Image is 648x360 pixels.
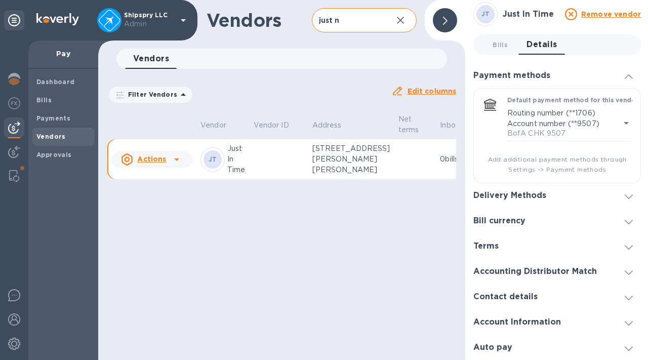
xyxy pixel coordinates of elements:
u: Remove vendor [581,10,641,18]
p: Address [312,120,342,131]
h3: Auto pay [473,343,512,352]
p: Vendor ID [254,120,289,131]
p: Inbox [440,120,460,131]
div: Default payment method for this vendorRouting number (**1706) Account number (**9507)BofA CHK 950... [482,97,632,175]
img: Logo [36,13,79,25]
span: BofA CHK 9507 [507,129,566,137]
h3: Delivery Methods [473,191,546,201]
span: Inbox [440,120,473,131]
b: Payments [36,114,70,122]
b: Dashboard [36,78,75,86]
b: JT [209,155,217,163]
span: Details [526,37,557,52]
h1: Vendors [207,10,312,31]
h3: Bill currency [473,216,525,226]
p: 0 bills [440,154,473,165]
span: Add additional payment methods through Settings -> Payment methods [482,154,632,175]
div: Routing number (**1706) Account number (**9507)BofA CHK 9507 [507,105,632,141]
span: Vendors [133,52,169,66]
p: Admin [124,19,175,29]
p: Net terms [398,114,419,135]
span: Vendor [200,120,239,131]
span: Vendor ID [254,120,302,131]
span: Bills [493,39,508,50]
b: Bills [36,96,52,104]
span: Net terms [398,114,432,135]
h3: Accounting Distributor Match [473,267,597,276]
h3: Contact details [473,292,538,302]
label: Default payment method for this vendor [507,98,638,104]
p: Vendor [200,120,226,131]
p: [STREET_ADDRESS][PERSON_NAME][PERSON_NAME] [312,143,390,175]
u: Edit columns [408,87,457,95]
p: Pay [36,49,90,59]
p: Routing number (**1706) Account number (**9507) [507,108,620,129]
h3: Just In Time [503,10,559,19]
b: Approvals [36,151,72,158]
b: Vendors [36,133,66,140]
img: Foreign exchange [8,97,20,109]
b: JT [481,10,490,18]
u: Actions [137,155,166,163]
h3: Account Information [473,317,561,327]
h3: Payment methods [473,71,550,81]
h3: Terms [473,242,499,251]
p: Filter Vendors [124,90,177,99]
p: Shipspry LLC [124,12,175,29]
span: Address [312,120,355,131]
p: Just In Time [227,143,246,175]
div: Unpin categories [4,10,24,30]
